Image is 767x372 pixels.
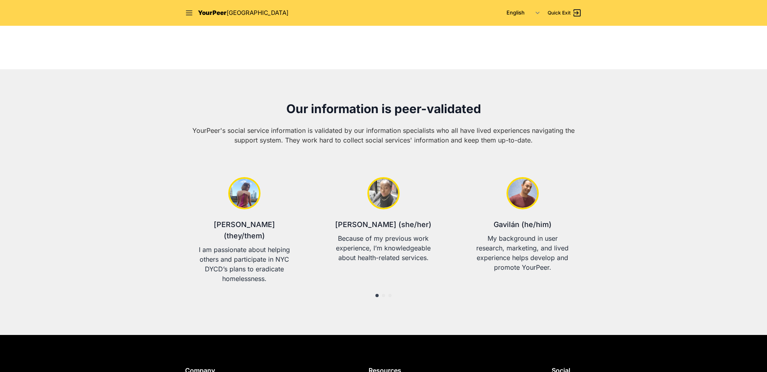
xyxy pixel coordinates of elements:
[521,220,552,229] span: (he/him)
[548,8,582,18] a: Quick Exit
[476,234,569,271] span: My background in user research, marketing, and lived experience helps develop and promote YourPeer.
[198,9,227,17] span: YourPeer
[199,246,290,283] span: I am passionate about helping others and participate in NYC DYCD’s plans to eradicate homelessness.
[335,220,396,229] span: [PERSON_NAME]
[224,231,265,240] span: (they/them)
[286,101,481,116] span: Our information is peer-validated
[494,220,519,229] span: Gavilán
[214,220,275,229] span: [PERSON_NAME]
[227,9,288,17] span: [GEOGRAPHIC_DATA]
[198,8,288,18] a: YourPeer[GEOGRAPHIC_DATA]
[192,126,575,144] span: YourPeer's social service information is validated by our information specialists who all have li...
[548,10,571,16] span: Quick Exit
[398,220,431,229] span: (she/her)
[336,234,431,262] span: Because of my previous work experience, I’m knowledgeable about health-related services.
